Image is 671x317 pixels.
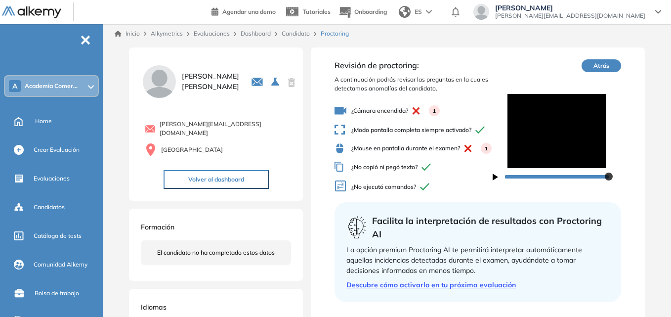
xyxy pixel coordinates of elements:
button: Atrás [582,59,621,72]
div: La opción premium Proctoring AI te permitirá interpretar automáticamente aquellas incidencias det... [346,245,609,276]
span: ¿No copió ni pegó texto? [335,162,493,172]
span: ¿Modo pantalla completa siempre activado? [335,125,493,135]
span: Crear Evaluación [34,145,80,154]
span: Academia Comer... [25,82,78,90]
span: Idiomas [141,303,167,312]
div: 1 [429,105,440,116]
span: A continuación podrás revisar las preguntas en la cuales detectamos anomalías del candidato. [335,75,493,93]
div: Widget de chat [622,270,671,317]
span: ES [415,7,422,16]
span: Candidatos [34,203,65,212]
button: Volver al dashboard [164,170,269,189]
span: [GEOGRAPHIC_DATA] [161,145,223,154]
span: Agendar una demo [222,8,276,15]
a: Agendar una demo [211,5,276,17]
span: Proctoring [321,29,349,38]
a: Inicio [115,29,140,38]
span: ¿Cámara encendida? [335,105,493,117]
span: [PERSON_NAME][EMAIL_ADDRESS][DOMAIN_NAME] [495,12,645,20]
img: PROFILE_MENU_LOGO_USER [141,63,177,100]
span: A [12,82,17,90]
span: ¿Mouse en pantalla durante el examen? [335,143,493,154]
span: Tutoriales [303,8,331,15]
span: Alkymetrics [151,30,183,37]
span: Facilita la interpretación de resultados con Proctoring AI [372,214,609,241]
span: [PERSON_NAME] [495,4,645,12]
a: Dashboard [241,30,271,37]
span: [PERSON_NAME] [PERSON_NAME] [182,71,239,92]
img: world [399,6,411,18]
span: Catálogo de tests [34,231,82,240]
a: Descubre cómo activarlo en tu próxima evaluación [346,280,609,290]
button: Onboarding [338,1,387,23]
span: El candidato no ha completado estos datos [157,248,275,257]
span: Evaluaciones [34,174,70,183]
span: Formación [141,223,174,231]
a: Evaluaciones [194,30,230,37]
div: 1 [481,143,492,154]
span: ¿No ejecutó comandos? [335,180,493,194]
span: Bolsa de trabajo [35,289,79,298]
span: [PERSON_NAME][EMAIL_ADDRESS][DOMAIN_NAME] [160,120,291,137]
span: Home [35,117,52,126]
a: Candidato [282,30,310,37]
iframe: Chat Widget [622,270,671,317]
img: arrow [426,10,432,14]
span: Onboarding [354,8,387,15]
img: Logo [2,6,61,19]
span: Comunidad Alkemy [34,260,87,269]
span: Revisión de proctoring: [335,59,493,71]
